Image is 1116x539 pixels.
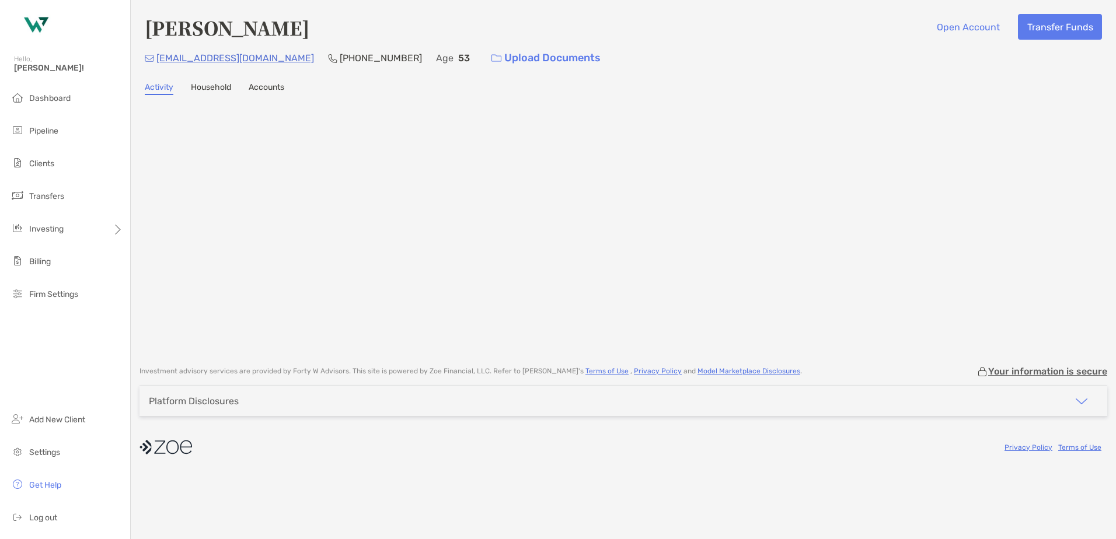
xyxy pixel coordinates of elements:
[29,415,85,425] span: Add New Client
[988,366,1107,377] p: Your information is secure
[634,367,682,375] a: Privacy Policy
[927,14,1009,40] button: Open Account
[29,289,78,299] span: Firm Settings
[11,477,25,491] img: get-help icon
[11,510,25,524] img: logout icon
[29,480,61,490] span: Get Help
[145,82,173,95] a: Activity
[29,126,58,136] span: Pipeline
[29,447,60,457] span: Settings
[249,82,284,95] a: Accounts
[14,63,123,73] span: [PERSON_NAME]!
[11,123,25,137] img: pipeline icon
[1018,14,1102,40] button: Transfer Funds
[491,54,501,62] img: button icon
[1058,443,1101,452] a: Terms of Use
[11,156,25,170] img: clients icon
[11,254,25,268] img: billing icon
[29,224,64,234] span: Investing
[139,367,802,376] p: Investment advisory services are provided by Forty W Advisors . This site is powered by Zoe Finan...
[11,221,25,235] img: investing icon
[145,14,309,41] h4: [PERSON_NAME]
[340,51,422,65] p: [PHONE_NUMBER]
[11,90,25,104] img: dashboard icon
[328,54,337,63] img: Phone Icon
[29,159,54,169] span: Clients
[29,191,64,201] span: Transfers
[1005,443,1052,452] a: Privacy Policy
[156,51,314,65] p: [EMAIL_ADDRESS][DOMAIN_NAME]
[484,45,608,71] a: Upload Documents
[697,367,800,375] a: Model Marketplace Disclosures
[11,412,25,426] img: add_new_client icon
[29,93,71,103] span: Dashboard
[11,286,25,300] img: firm-settings icon
[585,367,629,375] a: Terms of Use
[458,51,470,65] p: 53
[29,257,51,267] span: Billing
[149,395,239,407] div: Platform Disclosures
[11,188,25,202] img: transfers icon
[11,444,25,459] img: settings icon
[1075,394,1089,408] img: icon arrow
[436,51,454,65] p: Age
[14,5,56,47] img: Zoe Logo
[139,434,192,460] img: company logo
[145,55,154,62] img: Email Icon
[191,82,231,95] a: Household
[29,513,57,523] span: Log out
